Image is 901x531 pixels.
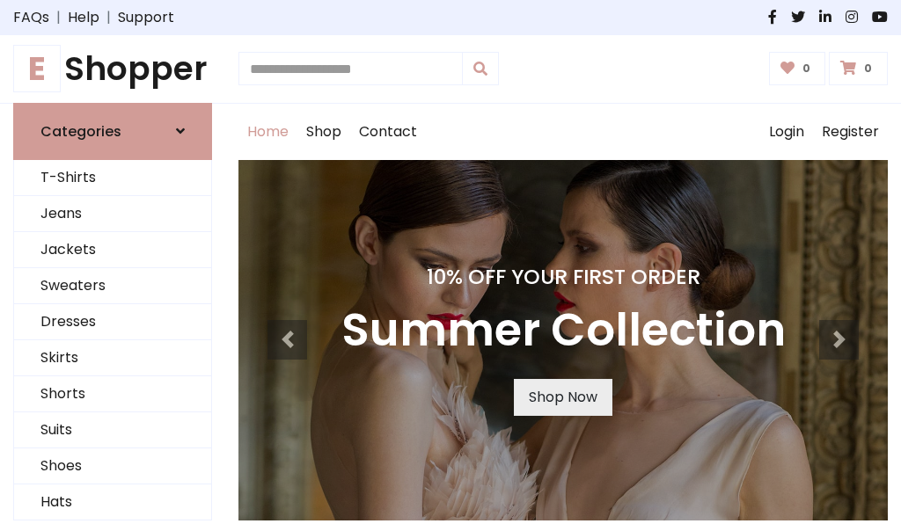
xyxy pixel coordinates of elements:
[341,265,786,289] h4: 10% Off Your First Order
[14,484,211,520] a: Hats
[118,7,174,28] a: Support
[40,123,121,140] h6: Categories
[760,104,813,160] a: Login
[13,49,212,89] a: EShopper
[14,268,211,304] a: Sweaters
[49,7,68,28] span: |
[514,379,612,416] a: Shop Now
[68,7,99,28] a: Help
[14,340,211,376] a: Skirts
[813,104,888,160] a: Register
[769,52,826,85] a: 0
[13,103,212,160] a: Categories
[350,104,426,160] a: Contact
[14,232,211,268] a: Jackets
[341,303,786,358] h3: Summer Collection
[14,160,211,196] a: T-Shirts
[99,7,118,28] span: |
[297,104,350,160] a: Shop
[14,412,211,448] a: Suits
[13,49,212,89] h1: Shopper
[14,304,211,340] a: Dresses
[14,196,211,232] a: Jeans
[13,7,49,28] a: FAQs
[14,448,211,484] a: Shoes
[14,376,211,412] a: Shorts
[13,45,61,92] span: E
[238,104,297,160] a: Home
[829,52,888,85] a: 0
[860,61,876,76] span: 0
[798,61,815,76] span: 0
